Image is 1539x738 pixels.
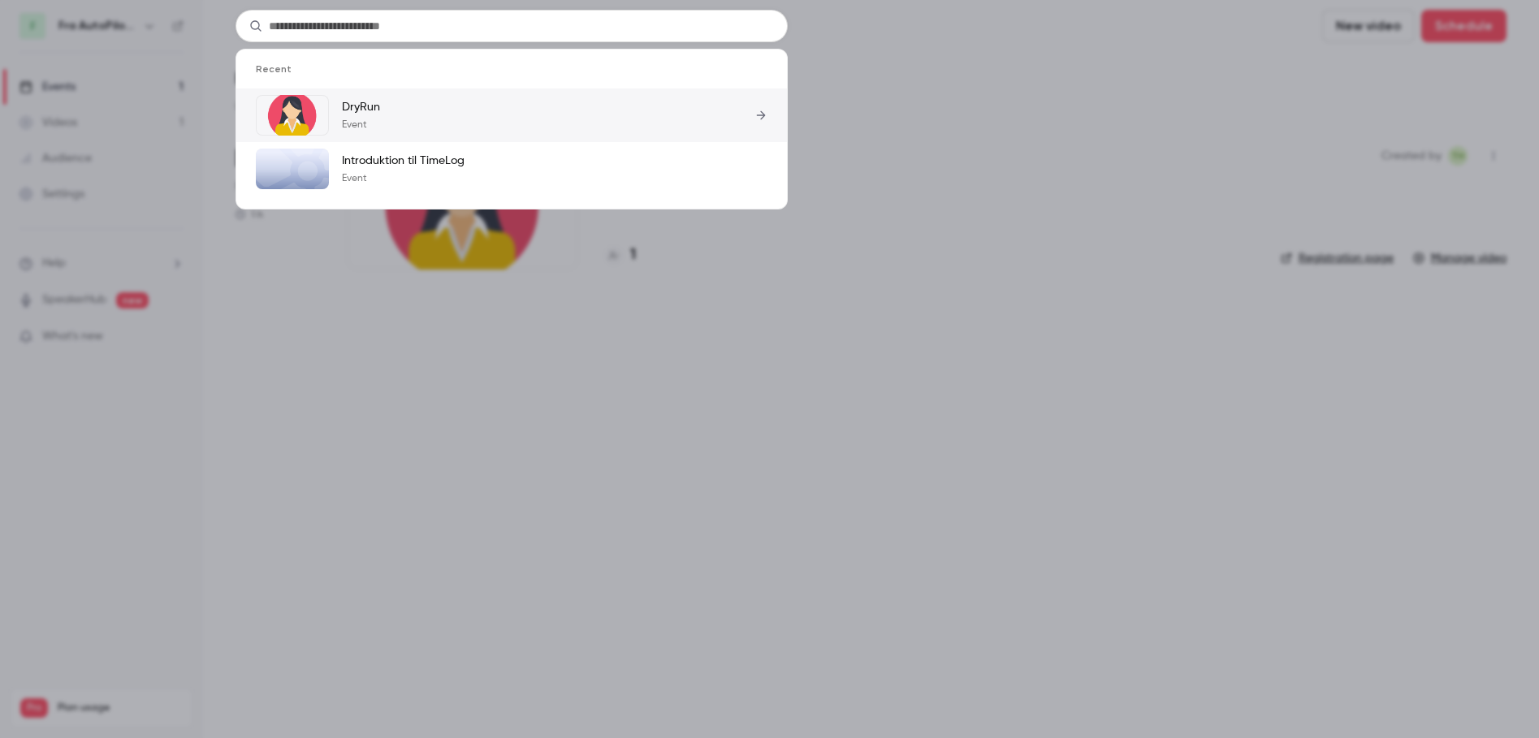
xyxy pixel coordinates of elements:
[342,119,380,132] p: Event
[342,172,465,185] p: Event
[342,153,465,169] p: Introduktion til TimeLog
[256,95,329,136] img: DryRun
[236,63,787,88] li: Recent
[256,149,329,189] img: Introduktion til TimeLog
[342,99,380,115] p: DryRun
